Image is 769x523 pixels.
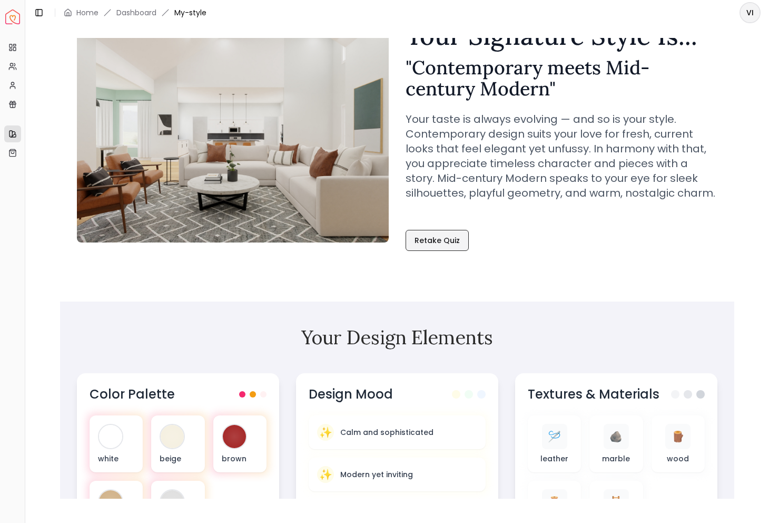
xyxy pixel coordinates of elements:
[740,2,761,23] button: VI
[160,453,196,464] p: beige
[406,112,717,200] p: Your taste is always evolving — and so is your style. Contemporary design suits your love for fre...
[319,467,332,482] span: ✨
[528,386,659,403] h3: Textures & Materials
[77,327,717,348] h2: Your Design Elements
[76,7,98,18] a: Home
[340,427,433,438] p: Calm and sophisticated
[222,453,258,464] p: brown
[64,7,206,18] nav: breadcrumb
[406,57,717,99] h2: " Contemporary meets Mid-century Modern "
[609,495,623,509] span: 🪜
[741,3,760,22] span: VI
[609,429,623,444] span: 🪨
[548,495,561,509] span: 🧵
[5,9,20,24] img: Spacejoy Logo
[77,32,389,243] img: Contemporary meets Mid-century Modern Style Example
[309,386,393,403] h3: Design Mood
[548,429,561,444] span: 🪡
[116,7,156,18] a: Dashboard
[540,453,568,464] p: leather
[602,453,630,464] p: marble
[667,453,689,464] p: wood
[406,23,717,49] h1: Your Signature Style Is...
[319,425,332,440] span: ✨
[98,453,134,464] p: white
[174,7,206,18] span: My-style
[406,230,469,251] a: Retake Quiz
[5,9,20,24] a: Spacejoy
[672,429,685,444] span: 🪵
[90,386,175,403] h3: Color Palette
[340,469,413,480] p: Modern yet inviting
